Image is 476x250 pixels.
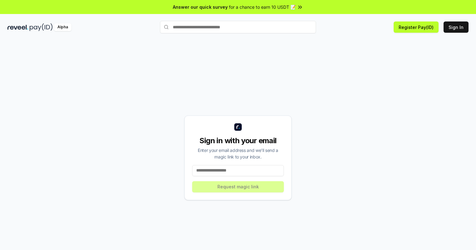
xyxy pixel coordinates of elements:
img: logo_small [234,123,242,131]
button: Sign In [444,21,469,33]
div: Enter your email address and we’ll send a magic link to your inbox. [192,147,284,160]
button: Register Pay(ID) [394,21,439,33]
div: Sign in with your email [192,136,284,146]
img: reveel_dark [7,23,28,31]
span: for a chance to earn 10 USDT 📝 [229,4,296,10]
span: Answer our quick survey [173,4,228,10]
img: pay_id [30,23,53,31]
div: Alpha [54,23,71,31]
